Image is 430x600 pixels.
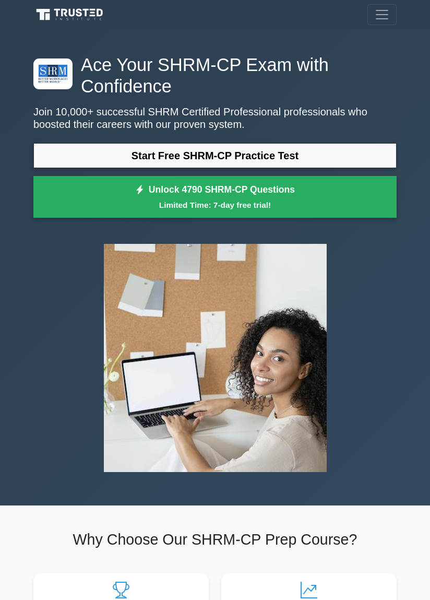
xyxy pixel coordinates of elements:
p: Join 10,000+ successful SHRM Certified Professional professionals who boosted their careers with ... [33,105,397,131]
a: Start Free SHRM-CP Practice Test [33,143,397,168]
a: Unlock 4790 SHRM-CP QuestionsLimited Time: 7-day free trial! [33,176,397,218]
h2: Why Choose Our SHRM-CP Prep Course? [33,531,397,548]
h1: Ace Your SHRM-CP Exam with Confidence [33,54,397,97]
button: Toggle navigation [367,4,397,25]
small: Limited Time: 7-day free trial! [46,199,384,211]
